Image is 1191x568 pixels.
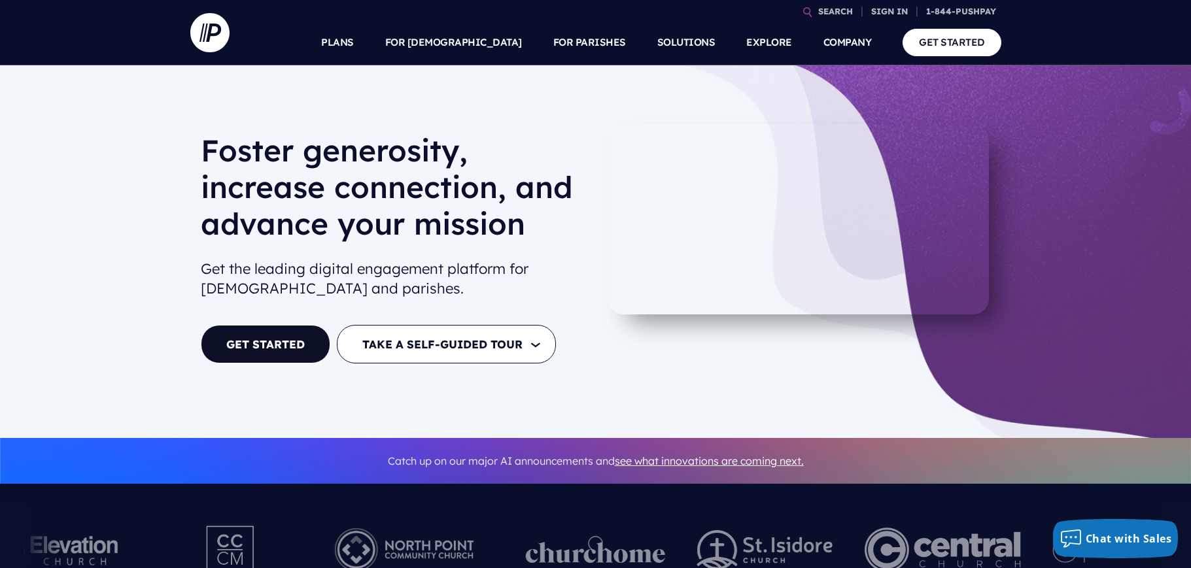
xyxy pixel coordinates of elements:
h1: Foster generosity, increase connection, and advance your mission [201,132,585,252]
a: GET STARTED [903,29,1001,56]
button: Chat with Sales [1053,519,1179,558]
a: FOR [DEMOGRAPHIC_DATA] [385,20,522,65]
p: Catch up on our major AI announcements and [201,446,991,476]
a: FOR PARISHES [553,20,626,65]
a: EXPLORE [746,20,792,65]
a: PLANS [321,20,354,65]
h2: Get the leading digital engagement platform for [DEMOGRAPHIC_DATA] and parishes. [201,254,585,305]
a: GET STARTED [201,325,330,363]
button: TAKE A SELF-GUIDED TOUR [337,325,556,363]
span: Chat with Sales [1086,531,1172,546]
a: COMPANY [823,20,872,65]
img: pp_logos_1 [526,536,666,563]
a: SOLUTIONS [657,20,716,65]
a: see what innovations are coming next. [615,454,804,467]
